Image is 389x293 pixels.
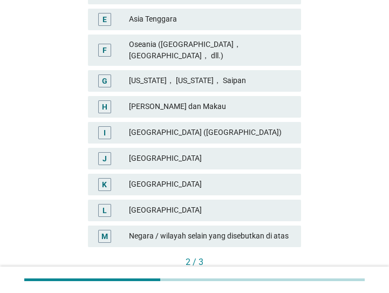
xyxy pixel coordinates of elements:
[103,44,107,56] div: F
[104,127,106,138] div: I
[103,13,107,25] div: E
[88,256,301,269] div: 2 / 3
[129,126,292,139] div: [GEOGRAPHIC_DATA] ([GEOGRAPHIC_DATA])
[102,179,107,190] div: K
[129,100,292,113] div: [PERSON_NAME] dan Makau
[102,75,107,86] div: G
[129,230,292,243] div: Negara / wilayah selain yang disebutkan di atas
[129,13,292,26] div: Asia Tenggara
[129,39,292,62] div: Oseania ([GEOGRAPHIC_DATA]， [GEOGRAPHIC_DATA]， dll.)
[129,204,292,217] div: [GEOGRAPHIC_DATA]
[129,178,292,191] div: [GEOGRAPHIC_DATA]
[103,205,107,216] div: L
[129,74,292,87] div: [US_STATE]， [US_STATE]， Saipan
[129,152,292,165] div: [GEOGRAPHIC_DATA]
[103,153,107,164] div: J
[102,101,107,112] div: H
[101,230,108,242] div: M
